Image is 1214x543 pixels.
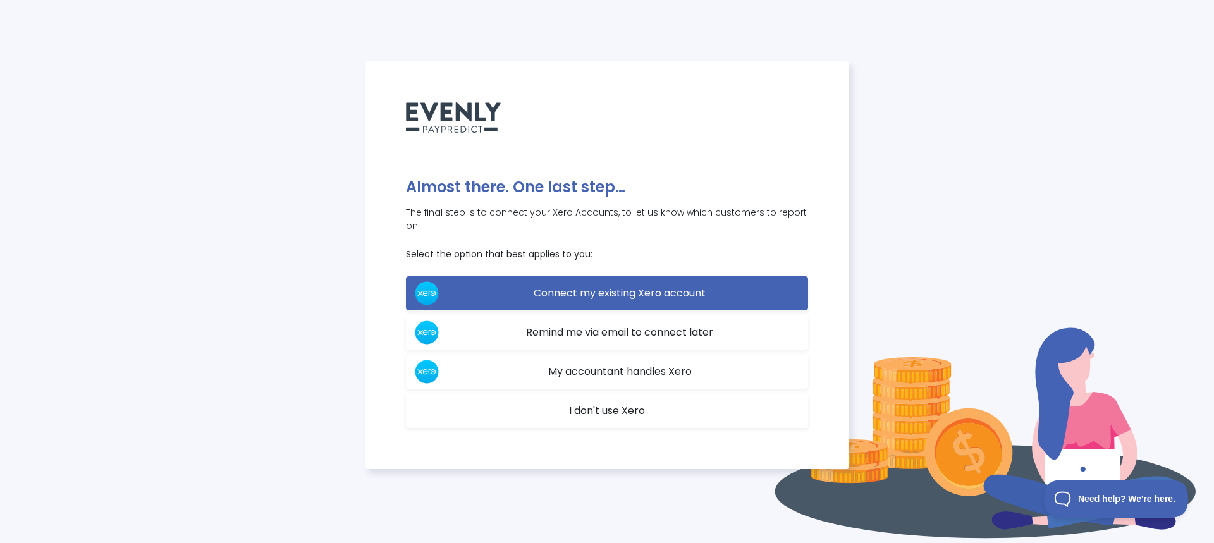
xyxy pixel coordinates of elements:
[548,364,692,379] span: My accountant handles Xero
[534,286,706,300] span: Connect my existing Xero account
[414,281,439,306] img: xero-logo.b336bf23.png
[406,102,501,133] img: PayPredict
[414,320,439,345] img: xero-logo.b336bf23.png
[406,178,808,197] h2: Almost there. One last step…
[1044,480,1189,518] iframe: Toggle Customer Support
[406,315,808,350] button: Remind me via email to connect later
[526,325,713,339] span: Remind me via email to connect later
[406,276,808,310] button: Connect my existing Xero account
[406,394,808,428] a: I don't use Xero
[414,359,439,384] img: xero-logo.b336bf23.png
[406,355,808,389] button: My accountant handles Xero
[569,403,645,418] span: I don't use Xero
[406,206,808,233] p: The final step is to connect your Xero Accounts, to let us know which customers to report on.
[406,248,592,260] strong: Select the option that best applies to you:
